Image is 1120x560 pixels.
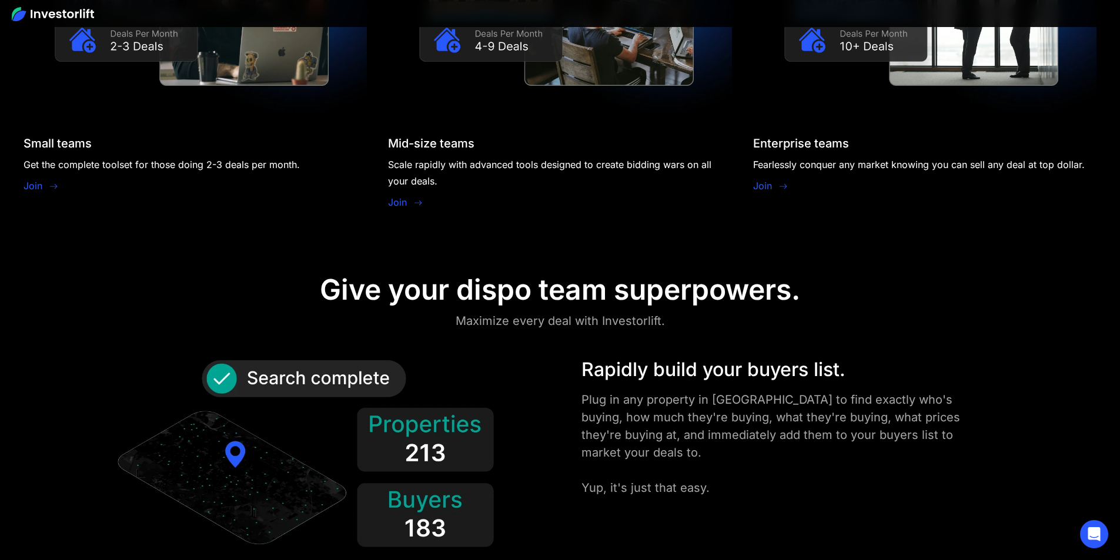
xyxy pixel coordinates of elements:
div: Scale rapidly with advanced tools designed to create bidding wars on all your deals. [388,156,731,189]
div: Get the complete toolset for those doing 2-3 deals per month. [24,156,300,173]
a: Join [388,195,407,209]
div: Fearlessly conquer any market knowing you can sell any deal at top dollar. [753,156,1085,173]
div: Open Intercom Messenger [1080,520,1108,548]
div: Mid-size teams [388,136,474,150]
div: Enterprise teams [753,136,849,150]
div: Plug in any property in [GEOGRAPHIC_DATA] to find exactly who's buying, how much they're buying, ... [581,391,984,497]
div: Maximize every deal with Investorlift. [456,311,665,330]
div: Small teams [24,136,92,150]
a: Join [24,179,42,193]
div: Give your dispo team superpowers. [320,273,800,307]
a: Join [753,179,772,193]
div: Rapidly build your buyers list. [581,356,984,384]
